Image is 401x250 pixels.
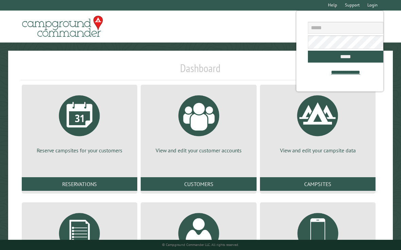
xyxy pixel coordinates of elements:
small: © Campground Commander LLC. All rights reserved. [162,243,239,247]
h1: Dashboard [20,62,381,80]
a: Reserve campsites for your customers [30,90,129,154]
a: Customers [141,177,256,191]
a: Campsites [260,177,376,191]
p: View and edit your campsite data [268,147,367,154]
a: View and edit your customer accounts [149,90,248,154]
p: Reserve campsites for your customers [30,147,129,154]
a: View and edit your campsite data [268,90,367,154]
a: Reservations [22,177,137,191]
p: View and edit your customer accounts [149,147,248,154]
img: Campground Commander [20,13,105,40]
